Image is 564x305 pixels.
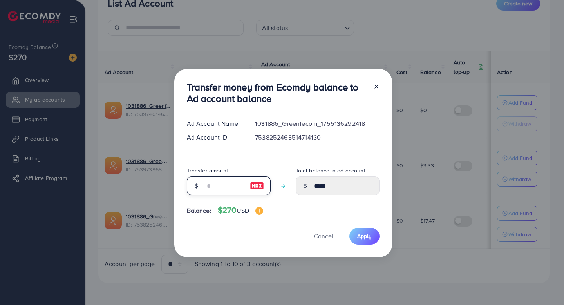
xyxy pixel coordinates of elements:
[237,206,249,215] span: USD
[250,181,264,191] img: image
[357,232,372,240] span: Apply
[249,119,385,128] div: 1031886_Greenfecom_1755136292418
[531,270,558,299] iframe: Chat
[187,206,211,215] span: Balance:
[187,82,367,104] h3: Transfer money from Ecomdy balance to Ad account balance
[181,133,249,142] div: Ad Account ID
[187,167,228,174] label: Transfer amount
[304,228,343,245] button: Cancel
[249,133,385,142] div: 7538252463514714130
[181,119,249,128] div: Ad Account Name
[314,232,333,240] span: Cancel
[349,228,380,245] button: Apply
[255,207,263,215] img: image
[296,167,365,174] label: Total balance in ad account
[218,205,263,215] h4: $270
